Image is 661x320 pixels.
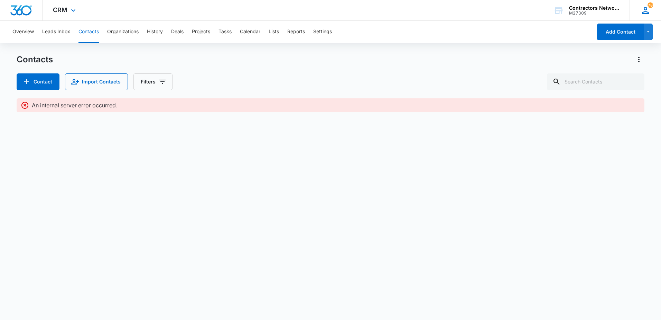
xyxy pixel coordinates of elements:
[12,21,34,43] button: Overview
[597,24,644,40] button: Add Contact
[633,54,644,65] button: Actions
[107,21,139,43] button: Organizations
[240,21,260,43] button: Calendar
[53,6,67,14] span: CRM
[147,21,163,43] button: History
[32,101,117,109] p: An internal server error occurred.
[42,21,70,43] button: Leads Inbox
[648,2,653,8] div: notifications count
[569,11,620,16] div: account id
[171,21,184,43] button: Deals
[648,2,653,8] span: 78
[218,21,232,43] button: Tasks
[269,21,279,43] button: Lists
[17,54,53,65] h1: Contacts
[192,21,210,43] button: Projects
[569,5,620,11] div: account name
[287,21,305,43] button: Reports
[313,21,332,43] button: Settings
[17,73,59,90] button: Add Contact
[547,73,644,90] input: Search Contacts
[133,73,173,90] button: Filters
[78,21,99,43] button: Contacts
[65,73,128,90] button: Import Contacts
